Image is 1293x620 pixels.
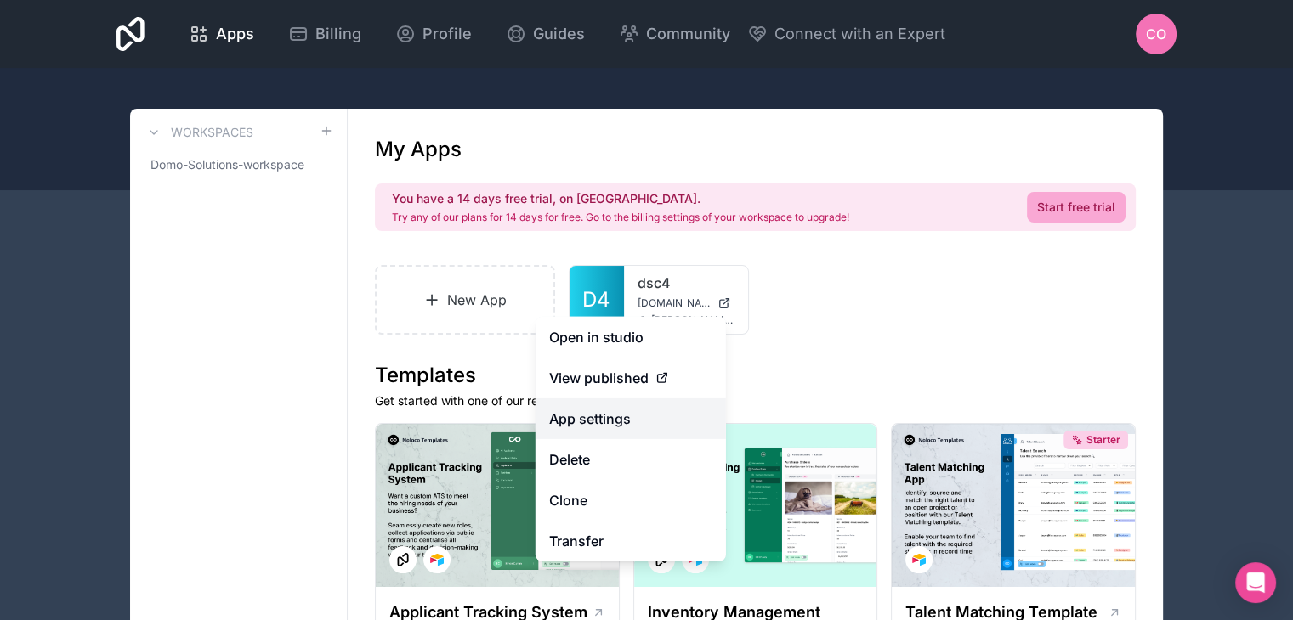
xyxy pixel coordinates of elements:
a: Open in studio [536,317,726,358]
span: Apps [216,22,254,46]
h1: Templates [375,362,1136,389]
span: Community [646,22,730,46]
span: CO [1146,24,1166,44]
span: View published [549,368,649,388]
button: Connect with an Expert [747,22,945,46]
span: D4 [582,286,610,313]
h1: My Apps [375,136,462,163]
h2: You have a 14 days free trial, on [GEOGRAPHIC_DATA]. [392,190,849,207]
span: Guides [533,22,585,46]
span: [PERSON_NAME][EMAIL_ADDRESS][PERSON_NAME][DOMAIN_NAME] [651,313,734,327]
a: Billing [275,15,375,53]
a: [DOMAIN_NAME] [638,296,734,310]
a: Apps [175,15,268,53]
a: D4 [570,266,624,334]
h3: Workspaces [171,124,253,141]
span: Billing [315,22,361,46]
img: Airtable Logo [912,553,926,566]
a: dsc4 [638,273,734,293]
a: Community [605,15,744,53]
a: Start free trial [1027,192,1126,223]
span: Starter [1086,433,1120,447]
a: Domo-Solutions-workspace [144,149,333,180]
a: Guides [492,15,598,53]
a: App settings [536,398,726,439]
a: Profile [382,15,485,53]
a: New App [375,265,555,335]
p: Try any of our plans for 14 days for free. Go to the billing settings of your workspace to upgrade! [392,211,849,224]
a: Transfer [536,521,726,561]
button: Delete [536,439,726,480]
a: Workspaces [144,122,253,143]
div: Open Intercom Messenger [1235,562,1276,603]
span: Profile [422,22,472,46]
span: Connect with an Expert [774,22,945,46]
p: Get started with one of our ready-made templates [375,392,1136,409]
span: Domo-Solutions-workspace [150,156,304,173]
a: Clone [536,480,726,521]
img: Airtable Logo [430,553,444,566]
a: View published [536,358,726,398]
span: [DOMAIN_NAME] [638,296,711,310]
